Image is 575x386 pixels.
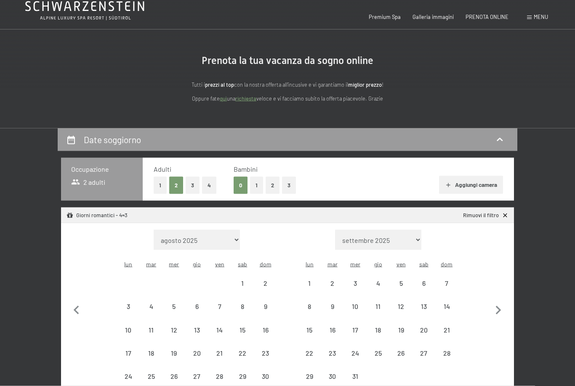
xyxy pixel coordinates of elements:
div: 3 [118,303,139,324]
div: Fri Dec 05 2025 [389,272,412,295]
div: arrivo/check-in non effettuabile [208,342,231,365]
div: arrivo/check-in non effettuabile [435,319,458,341]
div: 11 [367,303,389,324]
div: Wed Nov 12 2025 [162,319,185,341]
div: 7 [209,303,230,324]
div: Mon Nov 17 2025 [117,342,140,365]
div: arrivo/check-in non effettuabile [117,319,140,341]
div: 25 [367,350,389,371]
div: Sun Nov 16 2025 [254,319,277,341]
div: arrivo/check-in non effettuabile [140,319,162,341]
abbr: giovedì [193,261,201,268]
span: Bambini [234,165,258,173]
svg: Pacchetto/offerta [67,212,74,219]
abbr: mercoledì [350,261,360,268]
div: Sat Nov 15 2025 [231,319,254,341]
div: Sun Dec 14 2025 [435,295,458,318]
span: Galleria immagini [413,13,454,20]
div: Mon Dec 08 2025 [298,295,321,318]
button: 3 [282,177,296,194]
div: arrivo/check-in non effettuabile [344,272,367,295]
div: 10 [118,327,139,348]
div: arrivo/check-in non effettuabile [298,272,321,295]
div: arrivo/check-in non effettuabile [231,342,254,365]
div: arrivo/check-in non effettuabile [367,272,389,295]
div: 6 [413,280,434,301]
div: 20 [186,350,208,371]
div: Mon Dec 15 2025 [298,319,321,341]
div: Fri Nov 07 2025 [208,295,231,318]
div: arrivo/check-in non effettuabile [389,342,412,365]
div: arrivo/check-in non effettuabile [413,295,435,318]
div: 14 [209,327,230,348]
div: 26 [390,350,411,371]
div: 17 [345,327,366,348]
h2: Date soggiorno [84,134,141,145]
div: arrivo/check-in non effettuabile [321,319,344,341]
div: arrivo/check-in non effettuabile [231,319,254,341]
div: arrivo/check-in non effettuabile [321,272,344,295]
div: Thu Nov 06 2025 [186,295,208,318]
div: 21 [436,327,457,348]
div: 5 [163,303,184,324]
div: 23 [255,350,276,371]
div: Tue Nov 18 2025 [140,342,162,365]
a: richiesta [235,95,256,102]
div: Wed Dec 10 2025 [344,295,367,318]
div: arrivo/check-in non effettuabile [389,272,412,295]
div: 7 [436,280,457,301]
h3: Occupazione [71,165,133,174]
div: arrivo/check-in non effettuabile [413,342,435,365]
button: 1 [250,177,263,194]
div: 10 [345,303,366,324]
div: Sat Nov 08 2025 [231,295,254,318]
button: Aggiungi camera [439,176,503,194]
div: 15 [299,327,320,348]
div: 11 [141,327,162,348]
div: 1 [232,280,253,301]
div: 9 [255,303,276,324]
div: 16 [322,327,343,348]
div: Thu Nov 20 2025 [186,342,208,365]
div: arrivo/check-in non effettuabile [367,342,389,365]
div: 22 [299,350,320,371]
button: 4 [202,177,216,194]
span: 2 adulti [71,178,105,187]
div: arrivo/check-in non effettuabile [344,295,367,318]
div: arrivo/check-in non effettuabile [254,342,277,365]
div: arrivo/check-in non effettuabile [435,342,458,365]
div: arrivo/check-in non effettuabile [208,319,231,341]
div: Thu Dec 25 2025 [367,342,389,365]
div: arrivo/check-in non effettuabile [413,319,435,341]
div: 19 [390,327,411,348]
abbr: martedì [146,261,156,268]
a: Premium Spa [369,13,401,20]
div: 13 [413,303,434,324]
div: Fri Nov 21 2025 [208,342,231,365]
div: Sun Dec 21 2025 [435,319,458,341]
div: Fri Dec 19 2025 [389,319,412,341]
button: 3 [186,177,200,194]
div: Sun Nov 09 2025 [254,295,277,318]
abbr: mercoledì [169,261,179,268]
div: Fri Dec 12 2025 [389,295,412,318]
div: Sun Nov 02 2025 [254,272,277,295]
div: 27 [413,350,434,371]
div: arrivo/check-in non effettuabile [367,295,389,318]
span: Adulti [154,165,171,173]
div: Tue Nov 11 2025 [140,319,162,341]
button: 1 [154,177,167,194]
div: arrivo/check-in non effettuabile [162,342,185,365]
div: 19 [163,350,184,371]
strong: prezzi al top [205,81,234,88]
div: Wed Nov 19 2025 [162,342,185,365]
div: 13 [186,327,208,348]
div: Wed Nov 05 2025 [162,295,185,318]
a: quì [220,95,227,102]
button: 0 [234,177,248,194]
div: 4 [367,280,389,301]
div: 5 [390,280,411,301]
div: arrivo/check-in non effettuabile [344,319,367,341]
div: 14 [436,303,457,324]
div: arrivo/check-in non effettuabile [413,272,435,295]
